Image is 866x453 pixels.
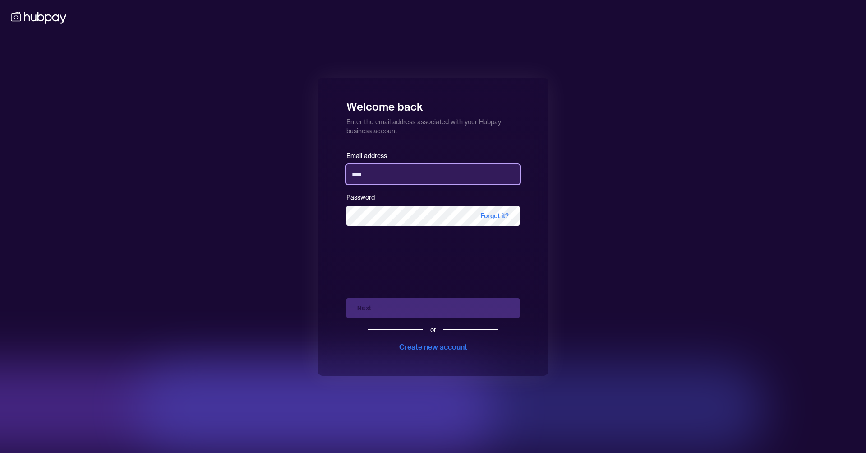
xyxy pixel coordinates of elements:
span: Forgot it? [470,206,520,226]
label: Email address [346,152,387,160]
label: Password [346,193,375,201]
div: Create new account [399,341,467,352]
div: or [430,325,436,334]
h1: Welcome back [346,94,520,114]
p: Enter the email address associated with your Hubpay business account [346,114,520,135]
